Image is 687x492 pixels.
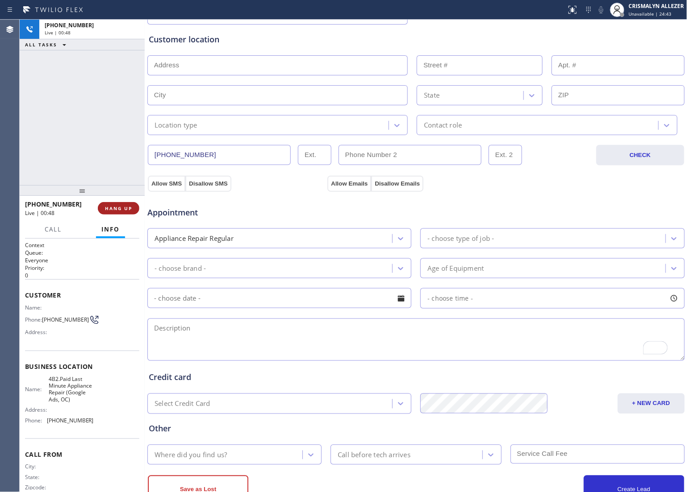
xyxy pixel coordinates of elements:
[155,120,197,130] div: Location type
[25,316,42,323] span: Phone:
[552,55,685,75] input: Apt. #
[147,288,411,308] input: - choose date -
[185,176,231,192] button: Disallow SMS
[25,484,49,491] span: Zipcode:
[155,263,206,273] div: - choose brand -
[424,120,462,130] div: Contact role
[298,145,331,165] input: Ext.
[96,221,125,238] button: Info
[25,41,57,48] span: ALL TASKS
[47,417,94,424] span: [PHONE_NUMBER]
[45,29,71,36] span: Live | 00:48
[25,329,49,335] span: Address:
[629,2,684,10] div: CRISMALYN ALLEZER
[595,4,607,16] button: Mute
[147,55,408,75] input: Address
[49,376,93,403] span: 4B2.Paid Last Minute Appliance Repair (Google Ads, OC)
[25,417,47,424] span: Phone:
[155,233,234,244] div: Appliance Repair Regular
[147,207,325,219] span: Appointment
[339,145,482,165] input: Phone Number 2
[98,202,139,215] button: HANG UP
[338,450,411,460] div: Call before tech arrives
[25,249,139,256] h2: Queue:
[25,450,139,459] span: Call From
[629,11,672,17] span: Unavailable | 24:43
[25,304,49,311] span: Name:
[25,406,49,413] span: Address:
[327,176,371,192] button: Allow Emails
[25,200,82,208] span: [PHONE_NUMBER]
[25,264,139,272] h2: Priority:
[25,362,139,371] span: Business location
[45,225,62,233] span: Call
[45,21,94,29] span: [PHONE_NUMBER]
[149,33,683,45] div: Customer location
[417,55,543,75] input: Street #
[511,445,685,464] input: Service Call Fee
[149,372,683,384] div: Credit card
[155,450,227,460] div: Where did you find us?
[101,225,120,233] span: Info
[25,291,139,299] span: Customer
[148,145,291,165] input: Phone Number
[427,233,494,244] div: - choose type of job -
[147,85,408,105] input: City
[25,272,139,279] p: 0
[155,399,210,409] div: Select Credit Card
[148,176,185,192] button: Allow SMS
[424,90,440,100] div: State
[371,176,423,192] button: Disallow Emails
[149,423,683,435] div: Other
[427,263,484,273] div: Age of Equipment
[427,294,473,302] span: - choose time -
[20,39,75,50] button: ALL TASKS
[596,145,684,165] button: CHECK
[618,393,685,414] button: + NEW CARD
[552,85,685,105] input: ZIP
[25,474,49,481] span: State:
[105,205,132,211] span: HANG UP
[25,241,139,249] h1: Context
[25,386,49,393] span: Name:
[25,209,54,217] span: Live | 00:48
[489,145,522,165] input: Ext. 2
[42,316,89,323] span: [PHONE_NUMBER]
[25,463,49,470] span: City:
[147,318,685,361] textarea: To enrich screen reader interactions, please activate Accessibility in Grammarly extension settings
[39,221,67,238] button: Call
[25,256,139,264] p: Everyone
